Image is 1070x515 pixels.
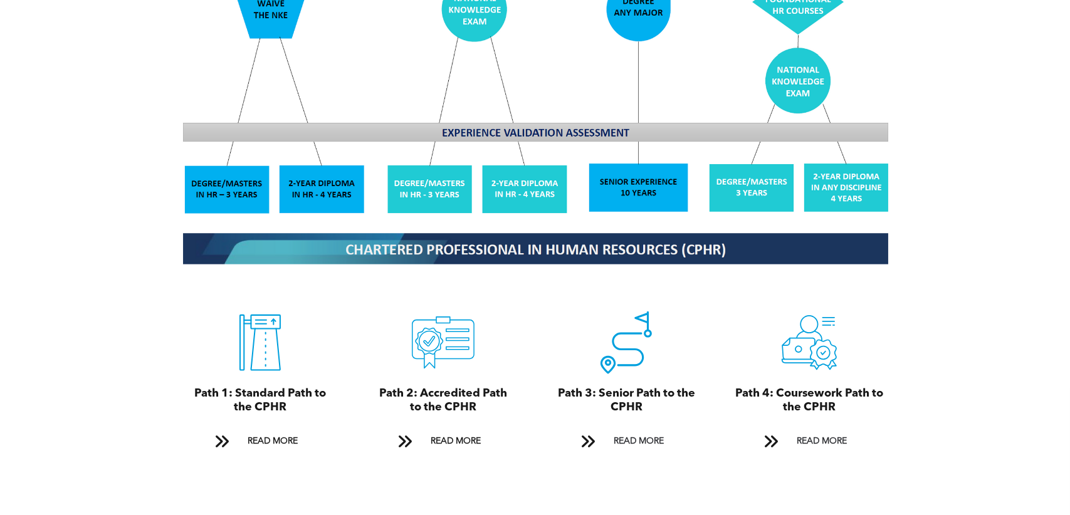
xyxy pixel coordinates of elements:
span: READ MORE [426,430,485,453]
a: READ MORE [389,430,497,453]
span: READ MORE [609,430,668,453]
span: Path 1: Standard Path to the CPHR [194,388,326,413]
span: READ MORE [243,430,302,453]
a: READ MORE [206,430,314,453]
a: READ MORE [572,430,680,453]
span: Path 3: Senior Path to the CPHR [558,388,695,413]
span: READ MORE [792,430,851,453]
span: Path 4: Coursework Path to the CPHR [735,388,883,413]
a: READ MORE [755,430,863,453]
span: Path 2: Accredited Path to the CPHR [379,388,507,413]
